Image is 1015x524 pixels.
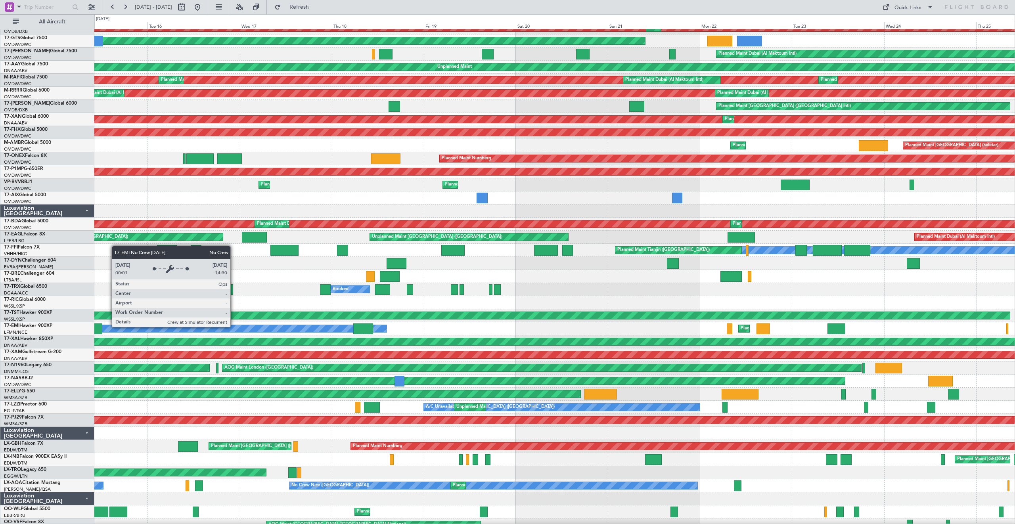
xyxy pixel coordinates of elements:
span: T7-BRE [4,271,20,276]
span: OO-WLP [4,507,23,511]
div: AOG Maint London ([GEOGRAPHIC_DATA]) [224,362,313,374]
span: T7-LZZI [4,402,20,407]
a: VHHH/HKG [4,251,27,257]
a: T7-ELLYG-550 [4,389,35,394]
span: M-RAFI [4,75,21,80]
span: T7-P1MP [4,166,24,171]
div: Planned Maint Dubai (Al Maktoum Intl) [717,87,795,99]
a: LX-AOACitation Mustang [4,480,61,485]
span: All Aircraft [21,19,84,25]
a: T7-EMIHawker 900XP [4,323,52,328]
a: M-AMBRGlobal 5000 [4,140,51,145]
a: T7-DYNChallenger 604 [4,258,56,263]
a: DNAA/ABV [4,68,27,74]
a: T7-[PERSON_NAME]Global 7500 [4,49,77,54]
a: OMDW/DWC [4,382,31,388]
span: LX-GBH [4,441,21,446]
div: Planned Maint Tianjin ([GEOGRAPHIC_DATA]) [617,244,710,256]
div: Mon 15 [56,22,147,29]
a: T7-XAMGulfstream G-200 [4,350,61,354]
a: DNAA/ABV [4,342,27,348]
div: Planned Maint Dubai (Al Maktoum Intl) [733,140,811,151]
span: LX-AOA [4,480,22,485]
a: OMDW/DWC [4,146,31,152]
div: Planned Maint Dubai (Al Maktoum Intl) [718,48,797,60]
div: Planned Maint Dubai (Al Maktoum Intl) [821,74,899,86]
div: Planned Maint Dubai (Al Maktoum Intl) [73,87,151,99]
div: Planned Maint Dubai (Al Maktoum Intl) [725,113,803,125]
div: Planned Maint Dubai (Al Maktoum Intl) [261,179,339,191]
span: M-AMBR [4,140,24,145]
a: T7-P1MPG-650ER [4,166,43,171]
a: OMDW/DWC [4,225,31,231]
a: OMDW/DWC [4,172,31,178]
div: Sun 21 [608,22,700,29]
div: Planned Maint Dubai (Al Maktoum Intl) [445,179,523,191]
a: VP-BVVBBJ1 [4,180,33,184]
a: DNAA/ABV [4,120,27,126]
span: T7-AAY [4,62,21,67]
div: Planned Maint Dubai (Al Maktoum Intl) [257,218,335,230]
div: A/C Booked [324,283,349,295]
a: T7-NASBBJ2 [4,376,33,381]
a: T7-PJ29Falcon 7X [4,415,44,420]
span: T7-TST [4,310,19,315]
a: M-RRRRGlobal 6000 [4,88,50,93]
span: T7-EMI [4,323,19,328]
span: T7-ELLY [4,389,21,394]
div: Mon 22 [700,22,792,29]
a: T7-FHXGlobal 5000 [4,127,48,132]
a: OMDW/DWC [4,199,31,205]
a: WMSA/SZB [4,421,27,427]
span: T7-BDA [4,219,21,224]
a: T7-BDAGlobal 5000 [4,219,48,224]
span: T7-GTS [4,36,20,40]
a: T7-AAYGlobal 7500 [4,62,48,67]
a: DGAA/ACC [4,290,28,296]
div: Planned Maint [GEOGRAPHIC_DATA] (Seletar) [905,140,998,151]
a: T7-XALHawker 850XP [4,337,53,341]
div: Tue 23 [792,22,884,29]
span: T7-EAGL [4,232,23,237]
div: Planned Maint Dubai (Al Maktoum Intl) [161,74,239,86]
div: Planned Maint [GEOGRAPHIC_DATA] ([GEOGRAPHIC_DATA]) [211,440,336,452]
button: Quick Links [879,1,937,13]
span: T7-RIC [4,297,19,302]
a: T7-RICGlobal 6000 [4,297,46,302]
span: T7-[PERSON_NAME] [4,101,50,106]
a: WSSL/XSP [4,316,25,322]
span: T7-N1960 [4,363,26,367]
input: Trip Number [24,1,70,13]
div: Fri 19 [424,22,516,29]
a: EGLF/FAB [4,408,25,414]
a: T7-XANGlobal 6000 [4,114,49,119]
a: T7-TRXGlobal 6500 [4,284,47,289]
span: M-RRRR [4,88,23,93]
a: DNAA/ABV [4,356,27,361]
div: Thu 18 [332,22,424,29]
span: T7-FHX [4,127,21,132]
div: Unplanned Maint [GEOGRAPHIC_DATA] (Riga Intl) [180,257,282,269]
a: T7-ONEXFalcon 8X [4,153,47,158]
a: EDLW/DTM [4,447,27,453]
span: Refresh [283,4,316,10]
button: All Aircraft [9,15,86,28]
a: LFMN/NCE [4,329,27,335]
div: Planned Maint Nurnberg [353,440,402,452]
a: M-RAFIGlobal 7500 [4,75,48,80]
span: T7-FFI [4,245,18,250]
a: T7-N1960Legacy 650 [4,363,52,367]
a: LX-INBFalcon 900EX EASy II [4,454,67,459]
a: EBBR/BRU [4,513,25,518]
a: OMDW/DWC [4,81,31,87]
div: No Crew Nice ([GEOGRAPHIC_DATA]) [291,480,369,491]
a: T7-TSTHawker 900XP [4,310,52,315]
div: Planned Maint Nice ([GEOGRAPHIC_DATA]) [453,480,541,491]
a: EGGW/LTN [4,473,28,479]
a: OMDW/DWC [4,42,31,48]
div: Planned Maint [GEOGRAPHIC_DATA] ([GEOGRAPHIC_DATA] Intl) [718,100,851,112]
a: T7-FFIFalcon 7X [4,245,40,250]
a: T7-LZZIPraetor 600 [4,402,47,407]
span: T7-XAN [4,114,22,119]
div: [DATE] [96,16,109,23]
